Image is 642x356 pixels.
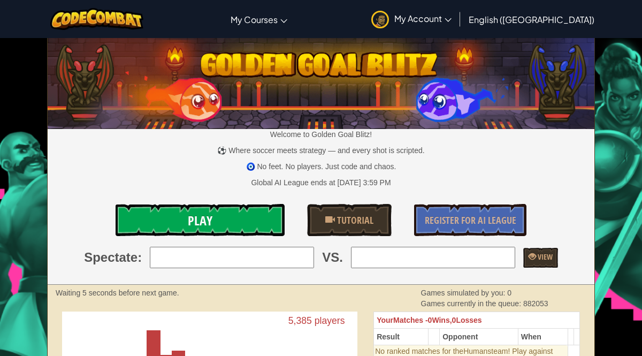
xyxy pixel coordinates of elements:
[507,289,511,297] span: 0
[374,329,429,345] th: Result
[463,5,600,34] a: English ([GEOGRAPHIC_DATA])
[84,248,137,267] span: Spectate
[225,5,293,34] a: My Courses
[56,289,179,297] strong: Waiting 5 seconds before next game.
[335,214,373,227] span: Tutorial
[137,248,142,267] span: :
[366,2,457,36] a: My Account
[469,14,594,25] span: English ([GEOGRAPHIC_DATA])
[523,299,548,308] span: 882053
[48,145,594,156] p: ⚽ Where soccer meets strategy — and every shot is scripted.
[421,289,508,297] span: Games simulated by you:
[456,316,481,324] span: Losses
[375,347,463,355] span: No ranked matches for the
[440,329,518,345] th: Opponent
[231,14,278,25] span: My Courses
[307,204,392,236] a: Tutorial
[414,204,526,236] a: Register for AI League
[432,316,452,324] span: Wins,
[518,329,568,345] th: When
[393,316,428,324] span: Matches -
[322,248,343,267] span: VS.
[251,177,391,188] div: Global AI League ends at [DATE] 3:59 PM
[188,212,212,229] span: Play
[50,8,144,30] img: CodeCombat logo
[374,312,580,329] th: 0 0
[394,13,452,24] span: My Account
[377,316,393,324] span: Your
[288,316,345,327] text: 5,385 players
[48,129,594,140] p: Welcome to Golden Goal Blitz!
[371,11,389,28] img: avatar
[425,214,516,227] span: Register for AI League
[421,299,523,308] span: Games currently in the queue:
[536,252,553,262] span: View
[48,161,594,172] p: 🧿 No feet. No players. Just code and chaos.
[48,34,594,129] img: Golden Goal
